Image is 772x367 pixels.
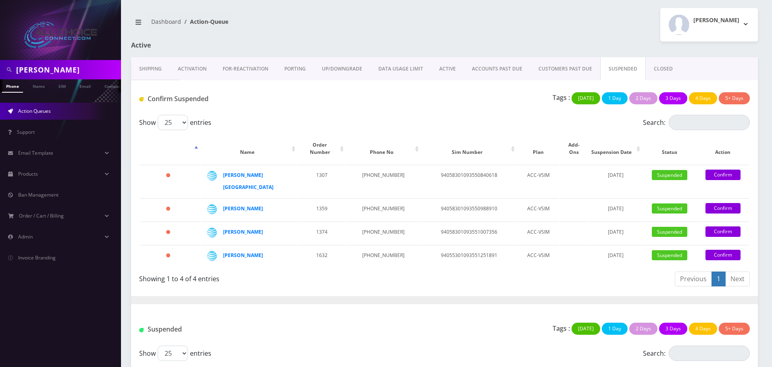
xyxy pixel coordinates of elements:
[643,115,750,130] label: Search:
[652,227,687,237] span: Suspended
[19,212,64,219] span: Order / Cart / Billing
[572,92,600,104] button: [DATE]
[464,57,530,81] a: ACCOUNTS PAST DUE
[589,133,642,164] th: Suspension Date: activate to sort column ascending
[643,346,750,361] label: Search:
[517,165,559,197] td: ACC-VSIM
[54,79,70,92] a: SIM
[29,79,49,92] a: Name
[298,222,346,244] td: 1374
[140,133,200,164] th: : activate to sort column descending
[298,133,346,164] th: Order Number: activate to sort column ascending
[431,57,464,81] a: ACTIVE
[158,115,188,130] select: Showentries
[705,170,741,180] a: Confirm
[719,92,750,104] button: 5+ Days
[629,92,657,104] button: 2 Days
[223,252,263,259] strong: [PERSON_NAME]
[18,233,33,240] span: Admin
[646,57,681,81] a: CLOSED
[314,57,370,81] a: UP/DOWNGRADE
[517,245,559,267] td: ACC-VSIM
[572,323,600,335] button: [DATE]
[660,8,758,41] button: [PERSON_NAME]
[139,95,335,103] h1: Confirm Suspended
[629,323,657,335] button: 2 Days
[201,133,297,164] th: Name: activate to sort column ascending
[693,17,739,24] h2: [PERSON_NAME]
[100,79,127,92] a: Company
[24,22,97,48] img: All Choice Connect
[18,254,56,261] span: Invoice Branding
[298,198,346,221] td: 1359
[560,133,588,164] th: Add-Ons
[139,115,211,130] label: Show entries
[223,172,273,191] a: [PERSON_NAME] [GEOGRAPHIC_DATA]
[697,133,749,164] th: Action
[719,323,750,335] button: 5+ Days
[421,133,517,164] th: Sim Number: activate to sort column ascending
[711,272,726,286] a: 1
[553,323,570,333] p: Tags :
[75,79,95,92] a: Email
[517,133,559,164] th: Plan
[16,62,119,77] input: Search in Company
[131,13,438,36] nav: breadcrumb
[659,92,687,104] button: 3 Days
[17,129,35,135] span: Support
[689,323,717,335] button: 4 Days
[18,170,38,177] span: Products
[421,245,517,267] td: 94055301093551251891
[589,245,642,267] td: [DATE]
[669,115,750,130] input: Search:
[139,97,144,102] img: Confirm Suspended
[421,222,517,244] td: 94058301093551007356
[223,228,263,235] a: [PERSON_NAME]
[589,198,642,221] td: [DATE]
[346,222,421,244] td: [PHONE_NUMBER]
[652,203,687,214] span: Suspended
[215,57,276,81] a: FOR-REActivation
[346,165,421,197] td: [PHONE_NUMBER]
[18,149,53,156] span: Email Template
[600,57,646,81] a: SUSPENDED
[18,108,51,114] span: Action Queues
[659,323,687,335] button: 3 Days
[346,245,421,267] td: [PHONE_NUMBER]
[131,41,332,49] h1: Active
[589,222,642,244] td: [DATE]
[705,203,741,214] a: Confirm
[346,198,421,221] td: [PHONE_NUMBER]
[421,198,517,221] td: 94058301093550988910
[530,57,600,81] a: CUSTOMERS PAST DUE
[170,57,215,81] a: Activation
[158,346,188,361] select: Showentries
[652,170,687,180] span: Suspended
[421,165,517,197] td: 94058301093550840618
[298,245,346,267] td: 1632
[689,92,717,104] button: 4 Days
[652,250,687,260] span: Suspended
[675,272,712,286] a: Previous
[517,198,559,221] td: ACC-VSIM
[139,346,211,361] label: Show entries
[705,226,741,237] a: Confirm
[2,79,23,93] a: Phone
[370,57,431,81] a: DATA USAGE LIMIT
[553,93,570,102] p: Tags :
[517,222,559,244] td: ACC-VSIM
[276,57,314,81] a: PORTING
[131,57,170,81] a: Shipping
[602,323,628,335] button: 1 Day
[725,272,750,286] a: Next
[705,250,741,260] a: Confirm
[139,326,335,333] h1: Suspended
[589,165,642,197] td: [DATE]
[151,18,181,25] a: Dashboard
[223,205,263,212] a: [PERSON_NAME]
[602,92,628,104] button: 1 Day
[346,133,421,164] th: Phone No: activate to sort column ascending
